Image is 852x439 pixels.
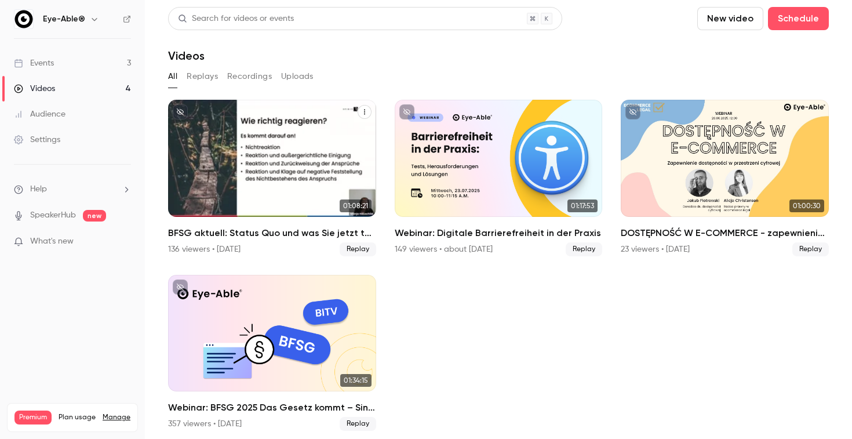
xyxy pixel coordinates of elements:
[14,134,60,146] div: Settings
[792,242,829,256] span: Replay
[173,280,188,295] button: unpublished
[621,226,829,240] h2: DOSTĘPNOŚĆ W E-COMMERCE - zapewnienie dostępności w przestrzeni cyfrowej
[178,13,294,25] div: Search for videos or events
[168,244,241,255] div: 136 viewers • [DATE]
[566,242,602,256] span: Replay
[168,7,829,432] section: Videos
[14,57,54,69] div: Events
[168,67,177,86] button: All
[173,104,188,119] button: unpublished
[43,13,85,25] h6: Eye-Able®
[395,244,493,255] div: 149 viewers • about [DATE]
[30,183,47,195] span: Help
[621,244,690,255] div: 23 viewers • [DATE]
[14,83,55,95] div: Videos
[168,100,376,256] a: 01:08:21BFSG aktuell: Status Quo und was Sie jetzt tun müssen136 viewers • [DATE]Replay
[168,100,376,256] li: BFSG aktuell: Status Quo und was Sie jetzt tun müssen
[789,199,824,212] span: 01:00:30
[697,7,763,30] button: New video
[168,275,376,431] li: Webinar: BFSG 2025 Das Gesetz kommt – Sind Sie bereit?
[567,199,598,212] span: 01:17:53
[395,100,603,256] a: 01:17:53Webinar: Digitale Barrierefreiheit in der Praxis149 viewers • about [DATE]Replay
[168,226,376,240] h2: BFSG aktuell: Status Quo und was Sie jetzt tun müssen
[168,418,242,430] div: 357 viewers • [DATE]
[227,67,272,86] button: Recordings
[340,242,376,256] span: Replay
[187,67,218,86] button: Replays
[395,100,603,256] li: Webinar: Digitale Barrierefreiheit in der Praxis
[281,67,314,86] button: Uploads
[340,374,372,387] span: 01:34:15
[340,199,372,212] span: 01:08:21
[621,100,829,256] li: DOSTĘPNOŚĆ W E-COMMERCE - zapewnienie dostępności w przestrzeni cyfrowej
[625,104,640,119] button: unpublished
[30,209,76,222] a: SpeakerHub
[340,417,376,431] span: Replay
[399,104,414,119] button: unpublished
[168,100,829,431] ul: Videos
[14,411,52,425] span: Premium
[168,275,376,431] a: 01:34:15Webinar: BFSG 2025 Das Gesetz kommt – Sind Sie bereit?357 viewers • [DATE]Replay
[103,413,130,422] a: Manage
[30,235,74,248] span: What's new
[83,210,106,222] span: new
[168,401,376,415] h2: Webinar: BFSG 2025 Das Gesetz kommt – Sind Sie bereit?
[768,7,829,30] button: Schedule
[14,183,131,195] li: help-dropdown-opener
[59,413,96,422] span: Plan usage
[117,237,131,247] iframe: Noticeable Trigger
[395,226,603,240] h2: Webinar: Digitale Barrierefreiheit in der Praxis
[168,49,205,63] h1: Videos
[14,108,65,120] div: Audience
[14,10,33,28] img: Eye-Able®
[621,100,829,256] a: 01:00:30DOSTĘPNOŚĆ W E-COMMERCE - zapewnienie dostępności w przestrzeni cyfrowej23 viewers • [DAT...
